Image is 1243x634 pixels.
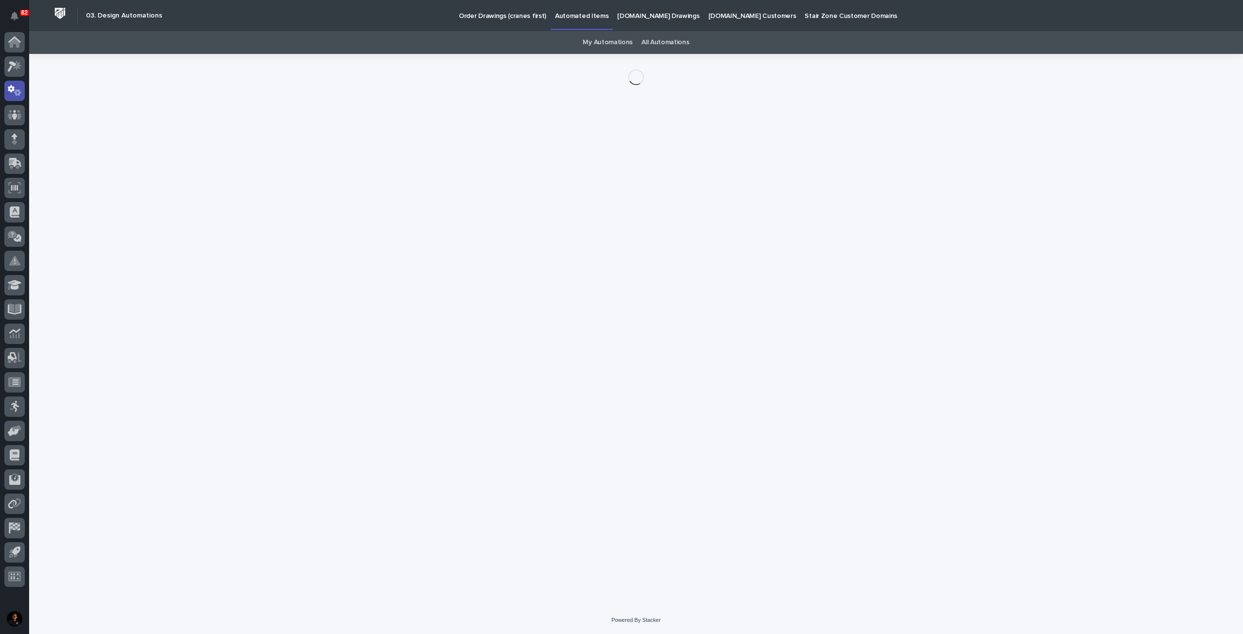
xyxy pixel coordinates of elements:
[12,12,25,27] div: Notifications82
[611,617,660,623] a: Powered By Stacker
[641,31,689,54] a: All Automations
[21,9,28,16] p: 82
[51,4,69,22] img: Workspace Logo
[4,609,25,629] button: users-avatar
[583,31,633,54] a: My Automations
[4,6,25,26] button: Notifications
[86,12,162,20] h2: 03. Design Automations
